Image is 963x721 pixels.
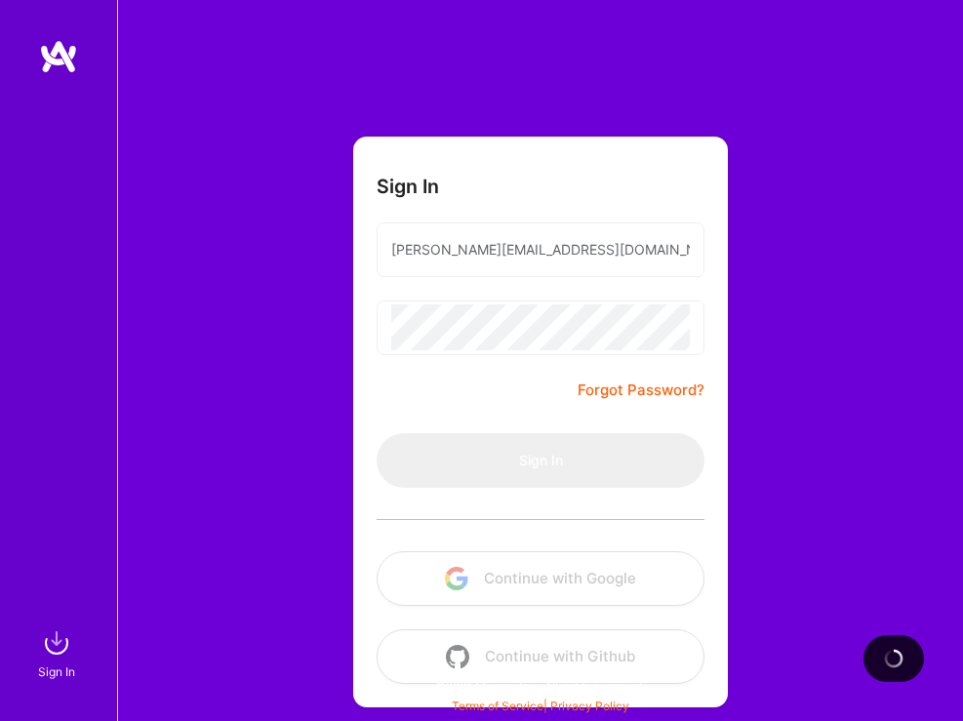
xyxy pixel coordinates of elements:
img: icon [445,567,468,590]
span: | [452,699,629,713]
img: logo [39,39,78,74]
a: Forgot Password? [578,379,704,402]
img: loading [883,648,904,669]
div: © 2025 ATeams Inc., All rights reserved. [117,662,963,711]
img: icon [446,645,469,668]
button: Continue with Google [377,551,704,606]
a: sign inSign In [41,623,76,682]
div: Sign In [38,662,75,682]
a: Privacy Policy [550,699,629,713]
button: Continue with Github [377,629,704,684]
a: Terms of Service [452,699,543,713]
input: Email... [391,226,690,273]
img: sign in [37,623,76,662]
h3: Sign In [377,176,439,199]
button: Sign In [377,433,704,488]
